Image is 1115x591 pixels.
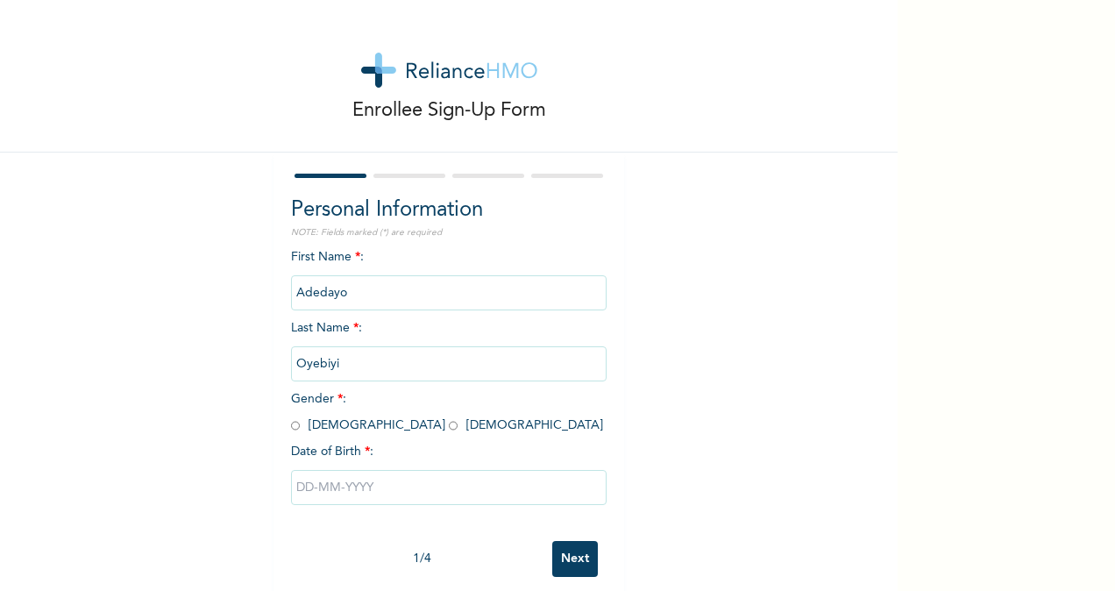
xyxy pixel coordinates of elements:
[291,195,607,226] h2: Personal Information
[291,470,607,505] input: DD-MM-YYYY
[291,346,607,381] input: Enter your last name
[291,226,607,239] p: NOTE: Fields marked (*) are required
[291,550,552,568] div: 1 / 4
[352,96,546,125] p: Enrollee Sign-Up Form
[291,322,607,370] span: Last Name :
[552,541,598,577] input: Next
[291,275,607,310] input: Enter your first name
[361,53,537,88] img: logo
[291,443,373,461] span: Date of Birth :
[291,251,607,299] span: First Name :
[291,393,603,431] span: Gender : [DEMOGRAPHIC_DATA] [DEMOGRAPHIC_DATA]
